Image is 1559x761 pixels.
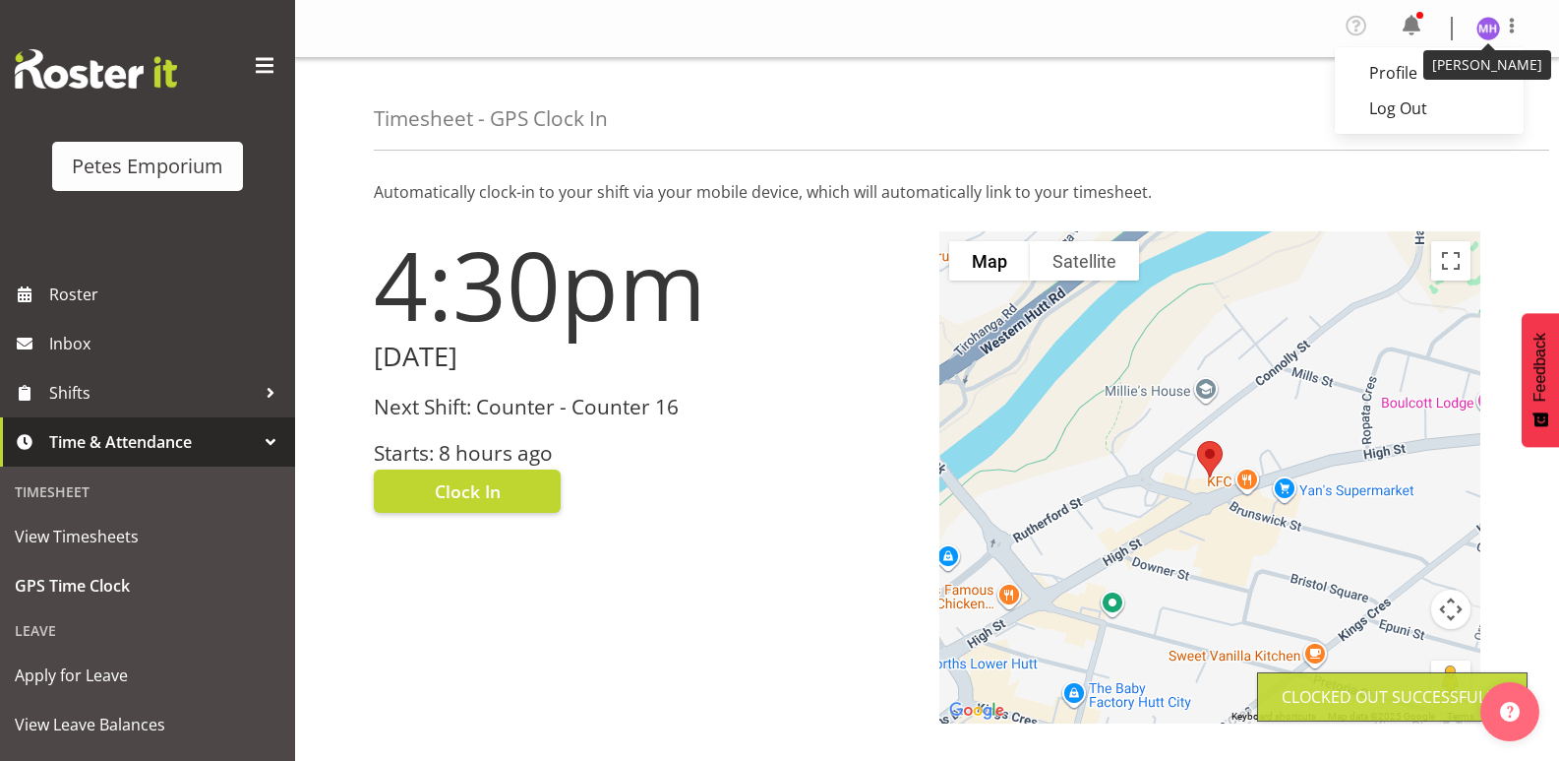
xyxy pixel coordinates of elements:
[1531,333,1549,402] span: Feedback
[1335,91,1524,126] a: Log Out
[49,378,256,408] span: Shifts
[435,478,501,504] span: Clock In
[1476,17,1500,40] img: mackenzie-halford4471.jpg
[374,180,1480,204] p: Automatically clock-in to your shift via your mobile device, which will automatically link to you...
[15,571,280,601] span: GPS Time Clock
[949,241,1030,281] button: Show street map
[72,152,223,181] div: Petes Emporium
[374,342,916,372] h2: [DATE]
[15,710,280,739] span: View Leave Balances
[5,610,290,651] div: Leave
[374,396,916,418] h3: Next Shift: Counter - Counter 16
[49,280,285,309] span: Roster
[374,442,916,465] h3: Starts: 8 hours ago
[15,522,280,551] span: View Timesheets
[5,512,290,561] a: View Timesheets
[5,472,290,512] div: Timesheet
[374,231,916,338] h1: 4:30pm
[15,661,280,690] span: Apply for Leave
[5,651,290,700] a: Apply for Leave
[374,107,608,130] h4: Timesheet - GPS Clock In
[1431,590,1470,629] button: Map camera controls
[944,698,1009,724] a: Open this area in Google Maps (opens a new window)
[1522,313,1559,447] button: Feedback - Show survey
[374,470,561,513] button: Clock In
[1030,241,1139,281] button: Show satellite imagery
[1335,55,1524,91] a: Profile
[5,700,290,749] a: View Leave Balances
[1431,661,1470,700] button: Drag Pegman onto the map to open Street View
[1500,702,1520,722] img: help-xxl-2.png
[49,329,285,358] span: Inbox
[5,561,290,610] a: GPS Time Clock
[1431,241,1470,281] button: Toggle fullscreen view
[15,49,177,89] img: Rosterit website logo
[944,698,1009,724] img: Google
[1282,685,1503,709] div: Clocked out Successfully
[49,427,256,457] span: Time & Attendance
[1231,710,1316,724] button: Keyboard shortcuts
